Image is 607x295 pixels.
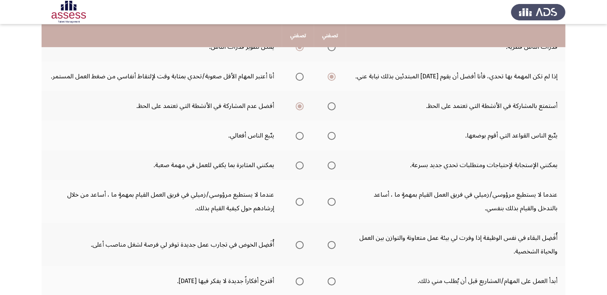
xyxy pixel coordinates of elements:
[324,129,336,142] mat-radio-group: Select an option
[282,24,314,47] th: تصفني
[324,158,336,172] mat-radio-group: Select an option
[324,238,336,251] mat-radio-group: Select an option
[293,158,304,172] mat-radio-group: Select an option
[42,1,96,23] img: Assessment logo of Potentiality Assessment
[324,195,336,208] mat-radio-group: Select an option
[324,70,336,83] mat-radio-group: Select an option
[42,121,282,150] td: يتّبع الناس أفعالي.
[293,238,304,251] mat-radio-group: Select an option
[293,274,304,288] mat-radio-group: Select an option
[511,1,565,23] img: Assess Talent Management logo
[293,99,304,113] mat-radio-group: Select an option
[346,62,565,91] td: إذا لم تكن المهمة بها تحدي، فأنا أفضل أن يقوم [DATE] المبتدئين بذلك نيابة عني.
[293,195,304,208] mat-radio-group: Select an option
[42,150,282,180] td: يمكنني المثابرة بما يكفي للعمل في مهمة صعبة.
[42,91,282,121] td: أفضل عدم المشاركة في الأنشطة التي تعتمد على الحظ.
[346,150,565,180] td: يمكنني الإستجابة لإحتياجات ومتطلبات تحدي جديد بسرعة.
[346,223,565,266] td: أُفَضِل البقاء في نفس الوظيفة إذا وفرت لي بيئة عمل متعاونة والتوازن بين العمل والحياة الشخصية.
[42,223,282,266] td: أُفَضِل الخوض في تجارب عمل جديدة توفر لي فرصة لشغل مناصب أعلى.
[346,91,565,121] td: أستمتع بالمشاركة في الأنشطة التي تعتمد على الحظ.
[314,24,346,47] th: تصفني
[42,180,282,223] td: عندما لا يستطيع مرؤوسي/زميلي في فريق العمل القيام بمهمةٍ ما ، أساعد من خلال إرشادهم حول كيفية الق...
[346,180,565,223] td: عندما لا يستطيع مرؤوسي/زميلي في فريق العمل القيام بمهمةٍ ما ، أساعد بالتدخل والقيام بذلك بنفسي.
[42,62,282,91] td: أنا أعتبر المهام الأقل صعوبة/تحدي بمثابة وقت لإلتقاط أنفاسي من ضغط العمل المستمر.
[324,99,336,113] mat-radio-group: Select an option
[346,121,565,150] td: يتّبع الناس القواعد التي أقوم بوضعها.
[293,129,304,142] mat-radio-group: Select an option
[324,274,336,288] mat-radio-group: Select an option
[293,70,304,83] mat-radio-group: Select an option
